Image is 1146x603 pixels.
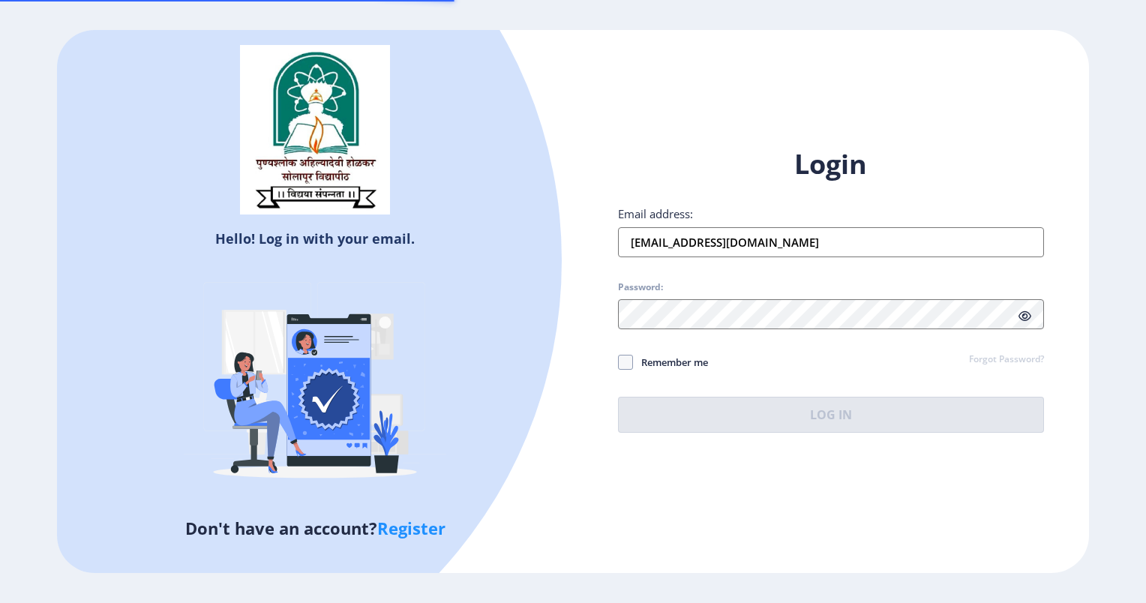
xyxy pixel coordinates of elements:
label: Email address: [618,206,693,221]
span: Remember me [633,353,708,371]
input: Email address [618,227,1044,257]
img: Verified-rafiki.svg [184,253,446,516]
a: Forgot Password? [969,353,1044,367]
h5: Don't have an account? [68,516,562,540]
img: sulogo.png [240,45,390,214]
h1: Login [618,146,1044,182]
button: Log In [618,397,1044,433]
a: Register [377,517,445,539]
label: Password: [618,281,663,293]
